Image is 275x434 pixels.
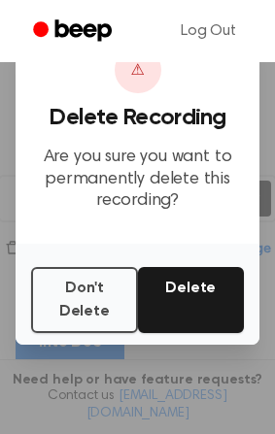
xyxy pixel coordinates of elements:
[138,267,245,333] button: Delete
[31,105,244,131] h3: Delete Recording
[19,13,129,50] a: Beep
[115,47,161,93] div: ⚠
[161,8,256,54] a: Log Out
[31,267,138,333] button: Don't Delete
[31,147,244,213] p: Are you sure you want to permanently delete this recording?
